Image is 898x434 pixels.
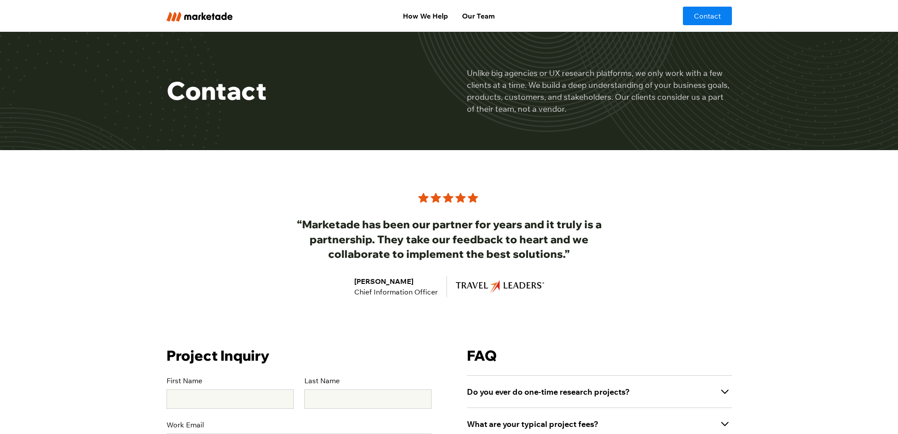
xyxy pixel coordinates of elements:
[167,375,294,386] label: First Name
[354,287,438,297] div: Chief Information Officer
[455,7,502,25] a: Our Team
[467,67,732,115] p: Unlike big agencies or UX research platforms, we only work with a few clients at a time. We build...
[167,347,432,365] h4: Project Inquiry
[467,387,630,397] strong: Do you ever do one-time research projects?
[683,7,732,25] a: Contact
[167,10,284,21] a: home
[467,347,732,365] h4: FAQ
[167,76,432,106] h1: Contact
[280,217,619,262] h3: “Marketade has been our partner for years and it truly is a partnership. They take our feedback t...
[396,7,455,25] a: How We Help
[354,276,438,287] div: [PERSON_NAME]
[467,419,599,429] strong: What are your typical project fees?
[304,375,432,386] label: Last Name
[167,419,432,430] label: Work Email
